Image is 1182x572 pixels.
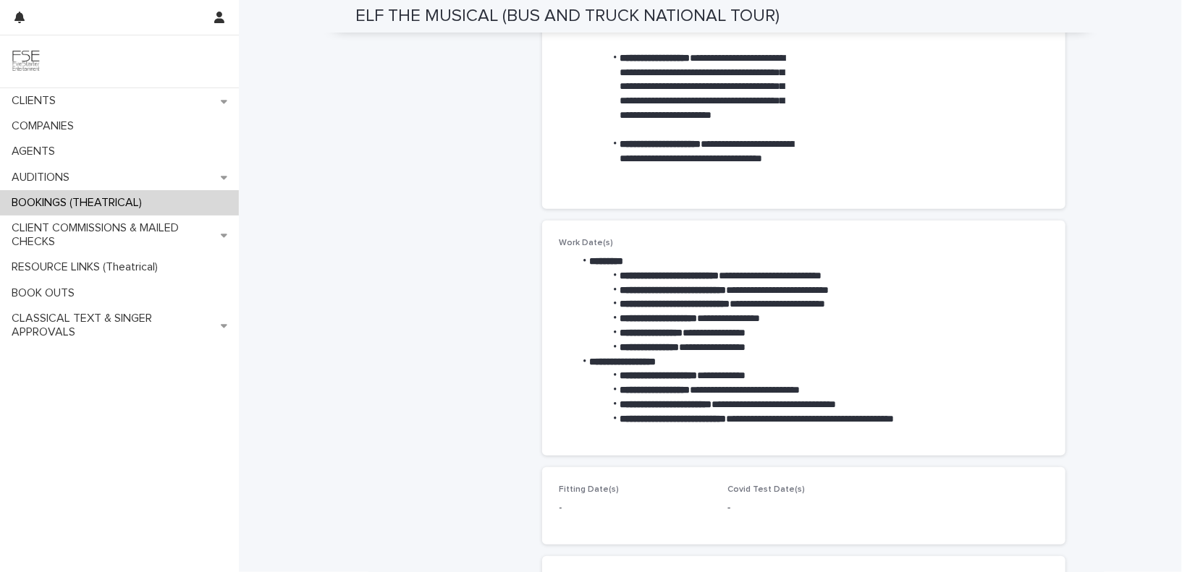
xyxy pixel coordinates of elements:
p: COMPANIES [6,119,85,133]
h2: ELF THE MUSICAL (BUS AND TRUCK NATIONAL TOUR) [356,6,780,27]
span: Covid Test Date(s) [727,485,805,494]
span: Work Date(s) [560,239,614,247]
p: RESOURCE LINKS (Theatrical) [6,260,169,274]
p: - [560,500,711,516]
p: CLIENTS [6,94,67,108]
p: CLASSICAL TEXT & SINGER APPROVALS [6,312,221,339]
span: Fitting Date(s) [560,485,620,494]
p: AUDITIONS [6,171,81,184]
p: BOOK OUTS [6,286,86,300]
p: BOOKINGS (THEATRICAL) [6,196,153,210]
p: AGENTS [6,145,67,158]
p: CLIENT COMMISSIONS & MAILED CHECKS [6,221,221,249]
p: - [727,500,879,516]
img: 9JgRvJ3ETPGCJDhvPVA5 [12,47,41,76]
